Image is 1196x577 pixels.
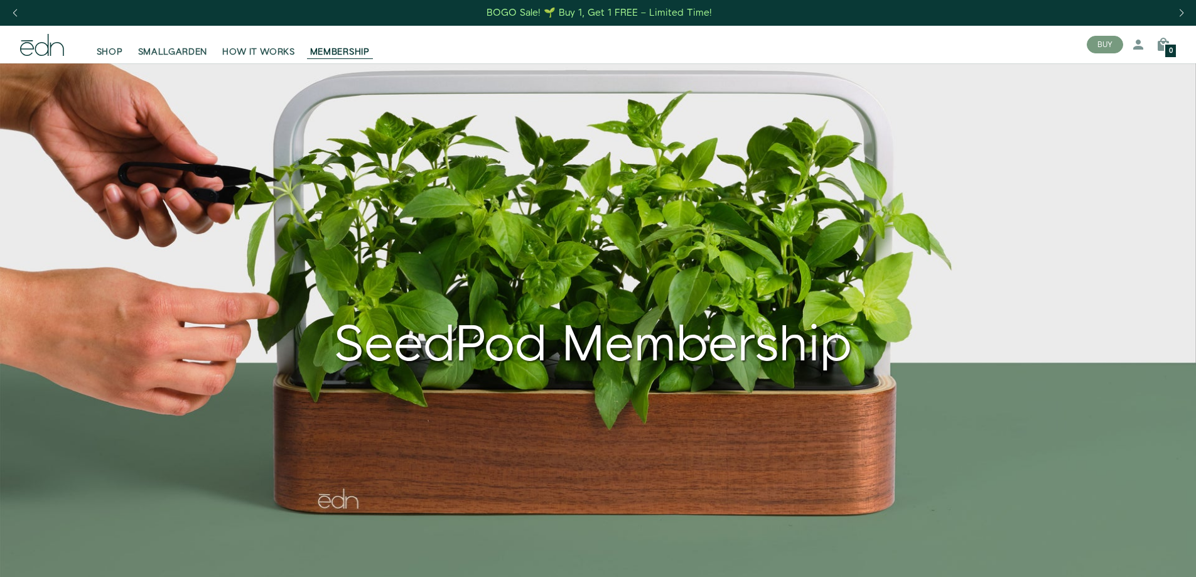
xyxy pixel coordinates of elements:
span: HOW IT WORKS [222,46,294,58]
iframe: Abre un widget desde donde se puede obtener más información [1100,539,1183,571]
button: BUY [1087,36,1123,53]
span: 0 [1169,48,1173,55]
a: MEMBERSHIP [303,31,377,58]
span: SHOP [97,46,123,58]
span: SMALLGARDEN [138,46,208,58]
div: BOGO Sale! 🌱 Buy 1, Get 1 FREE – Limited Time! [487,6,712,19]
a: SMALLGARDEN [131,31,215,58]
a: HOW IT WORKS [215,31,302,58]
span: MEMBERSHIP [310,46,370,58]
a: SHOP [89,31,131,58]
a: BOGO Sale! 🌱 Buy 1, Get 1 FREE – Limited Time! [485,3,713,23]
div: SeedPod Membership [20,286,1166,376]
